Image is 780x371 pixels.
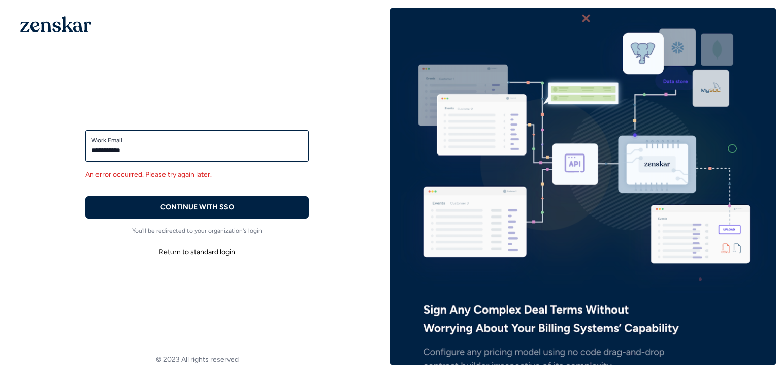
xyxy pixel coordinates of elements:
label: Work Email [91,136,303,144]
button: Return to standard login [85,243,309,261]
p: CONTINUE WITH SSO [160,202,234,212]
p: You'll be redirected to your organization's login [85,227,309,235]
footer: © 2023 All rights reserved [4,355,390,365]
div: An error occurred. Please try again later. [85,170,309,180]
button: CONTINUE WITH SSO [85,196,309,219]
img: 1OGAJ2xQqyY4LXKgY66KYq0eOWRCkrZdAb3gUhuVAqdWPZE9SRJmCz+oDMSn4zDLXe31Ii730ItAGKgCKgCCgCikA4Av8PJUP... [20,16,91,32]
